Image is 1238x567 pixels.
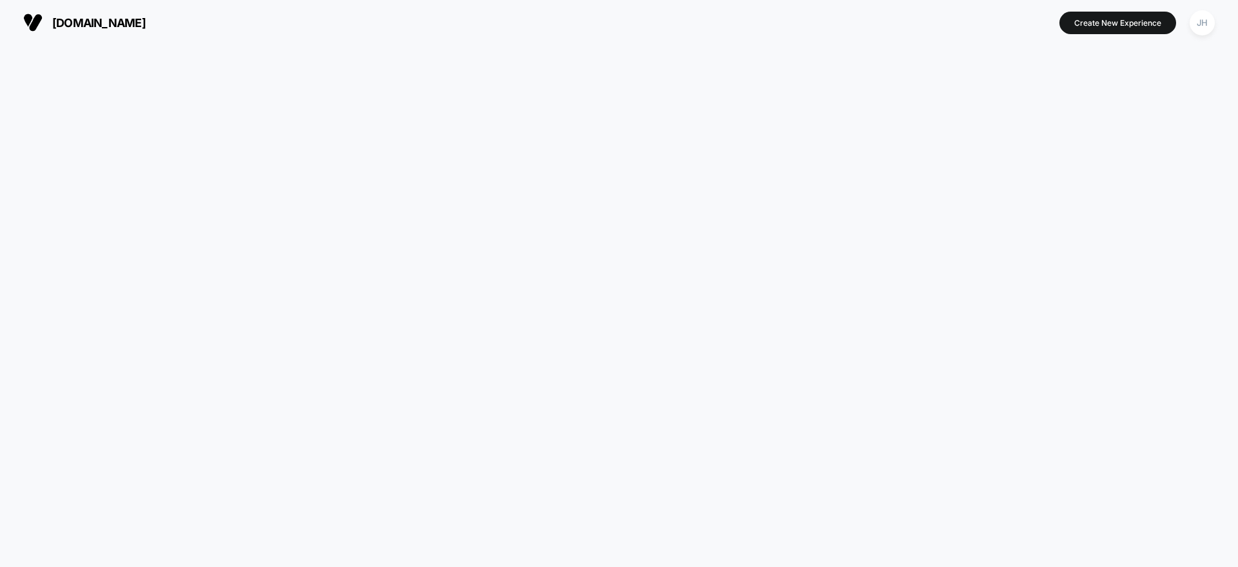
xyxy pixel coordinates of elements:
div: JH [1190,10,1215,35]
span: [DOMAIN_NAME] [52,16,146,30]
button: JH [1186,10,1219,36]
button: [DOMAIN_NAME] [19,12,150,33]
button: Create New Experience [1059,12,1176,34]
img: Visually logo [23,13,43,32]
